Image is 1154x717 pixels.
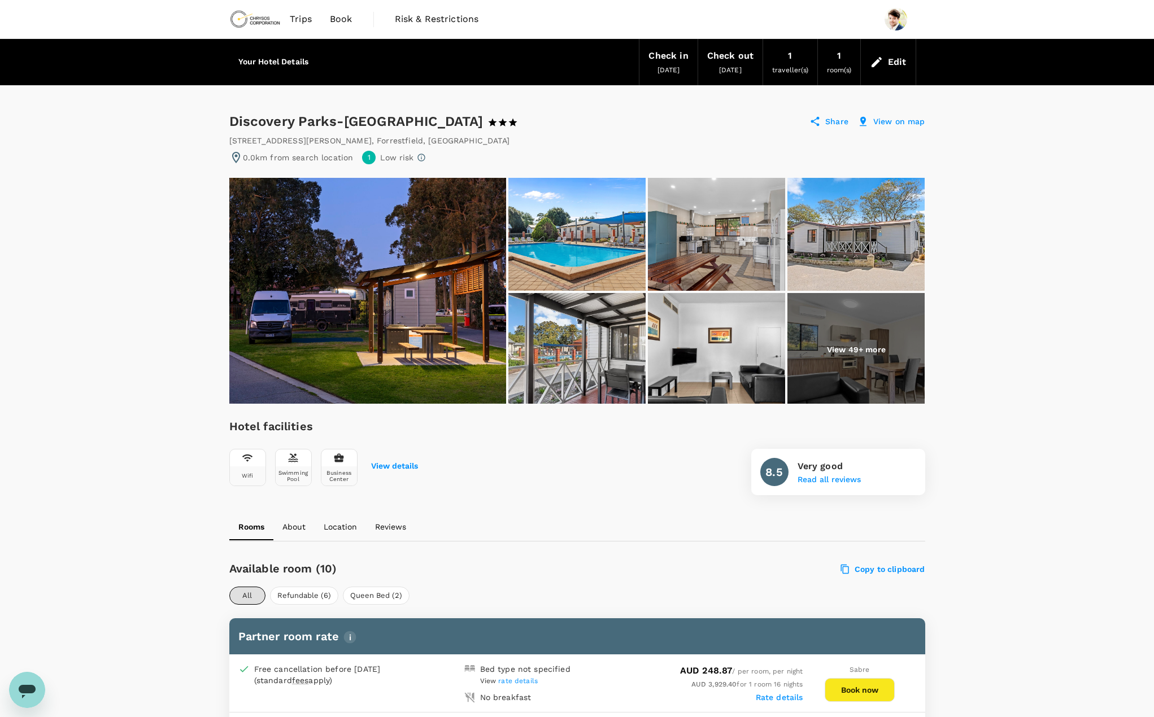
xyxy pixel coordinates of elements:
div: Check in [648,48,688,64]
span: AUD 248.87 [680,665,733,676]
span: 1 [368,152,371,163]
button: Book now [825,678,895,702]
div: Free cancellation before [DATE] (standard apply) [254,663,407,686]
button: All [229,587,265,605]
p: Share [825,116,848,127]
span: fees [292,676,309,685]
div: Swimming Pool [278,470,309,482]
p: View 49+ more [827,344,886,355]
img: Brendon Amicosante [885,8,907,30]
img: Dlx 2BR Cabin (613) [508,293,646,406]
span: for 1 room 16 nights [691,680,803,688]
iframe: Button to launch messaging window [9,672,45,708]
button: Read all reviews [798,475,861,484]
p: 0.0km from search location [243,152,354,163]
h6: Hotel facilities [229,417,418,435]
span: AUD 3,929.40 [691,680,737,688]
div: [STREET_ADDRESS][PERSON_NAME] , Forrestfield , [GEOGRAPHIC_DATA] [229,135,509,146]
p: Location [324,521,357,532]
div: Discovery Parks-[GEOGRAPHIC_DATA] [229,112,538,130]
span: Book [330,12,352,26]
label: Copy to clipboard [841,564,925,574]
div: Edit [888,54,907,70]
span: View [480,677,538,685]
p: Rooms [238,521,264,532]
img: Chrysos Corporation [229,7,281,32]
img: Dlx 2BR Cabin (613) - Dining Area [787,293,925,406]
span: Sabre [850,666,870,674]
span: [DATE] [719,66,742,74]
span: [DATE] [657,66,680,74]
div: No breakfast [480,692,532,703]
h6: 8.5 [765,463,782,481]
img: Exterior [229,178,506,404]
button: Queen Bed (2) [343,587,410,605]
p: Very good [798,460,861,473]
div: Bed type not specified [480,663,571,675]
h6: Your Hotel Details [238,56,309,68]
p: View on map [873,116,925,127]
img: Dlx 2BR Cabin (613) - Living Area [648,293,785,406]
img: Kitchen [648,178,785,291]
h6: Available room (10) [229,559,633,578]
span: Risk & Restrictions [395,12,479,26]
img: Dlx 2BR Cabin (613) [787,178,925,291]
button: View details [371,462,418,471]
span: Trips [290,12,312,26]
div: Check out [707,48,754,64]
p: Low risk [380,152,413,163]
span: traveller(s) [772,66,808,74]
span: / per room, per night [680,667,803,675]
p: Reviews [375,521,406,532]
h6: Partner room rate [238,627,916,645]
div: Wifi [242,473,254,479]
div: 1 [837,48,841,64]
img: info-tooltip-icon [343,631,356,644]
img: Pool [508,178,646,291]
label: Rate details [756,693,803,702]
span: rate details [498,677,538,685]
p: About [282,521,306,532]
div: 1 [788,48,792,64]
span: room(s) [827,66,851,74]
div: Business Center [324,470,355,482]
button: Refundable (6) [270,587,338,605]
img: double-bed-icon [464,663,476,675]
